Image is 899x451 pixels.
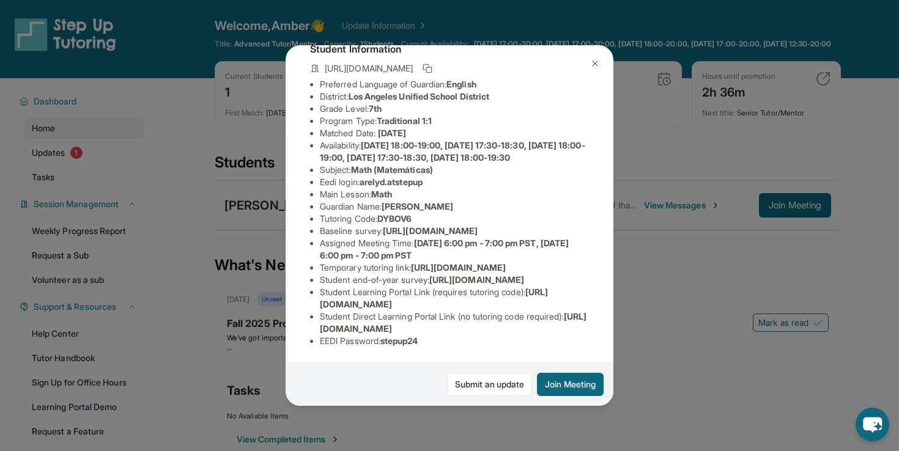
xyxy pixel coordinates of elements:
[320,115,589,127] li: Program Type:
[369,103,382,114] span: 7th
[382,201,453,211] span: [PERSON_NAME]
[856,408,889,441] button: chat-button
[447,373,532,396] a: Submit an update
[371,189,392,199] span: Math
[320,103,589,115] li: Grade Level:
[320,200,589,213] li: Guardian Name :
[320,335,589,347] li: EEDI Password :
[320,78,589,90] li: Preferred Language of Guardian:
[320,238,569,260] span: [DATE] 6:00 pm - 7:00 pm PST, [DATE] 6:00 pm - 7:00 pm PST
[377,213,412,224] span: DYBOV6
[380,335,418,346] span: stepup24
[320,188,589,200] li: Main Lesson :
[320,164,589,176] li: Subject :
[590,59,600,68] img: Close Icon
[320,140,585,163] span: [DATE] 18:00-19:00, [DATE] 17:30-18:30, [DATE] 18:00-19:00, [DATE] 17:30-18:30, [DATE] 18:00-19:30
[378,128,406,138] span: [DATE]
[320,274,589,286] li: Student end-of-year survey :
[429,274,524,285] span: [URL][DOMAIN_NAME]
[325,62,413,75] span: [URL][DOMAIN_NAME]
[377,116,432,126] span: Traditional 1:1
[383,226,478,236] span: [URL][DOMAIN_NAME]
[320,213,589,225] li: Tutoring Code :
[320,139,589,164] li: Availability:
[320,286,589,310] li: Student Learning Portal Link (requires tutoring code) :
[320,127,589,139] li: Matched Date:
[320,225,589,237] li: Baseline survey :
[411,262,506,273] span: [URL][DOMAIN_NAME]
[320,90,589,103] li: District:
[446,79,476,89] span: English
[310,42,589,56] h4: Student Information
[320,237,589,262] li: Assigned Meeting Time :
[349,91,489,101] span: Los Angeles Unified School District
[320,176,589,188] li: Eedi login :
[537,373,604,396] button: Join Meeting
[320,262,589,274] li: Temporary tutoring link :
[351,164,433,175] span: Math (Matemáticas)
[420,61,435,76] button: Copy link
[360,177,423,187] span: arelyd.atstepup
[320,310,589,335] li: Student Direct Learning Portal Link (no tutoring code required) :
